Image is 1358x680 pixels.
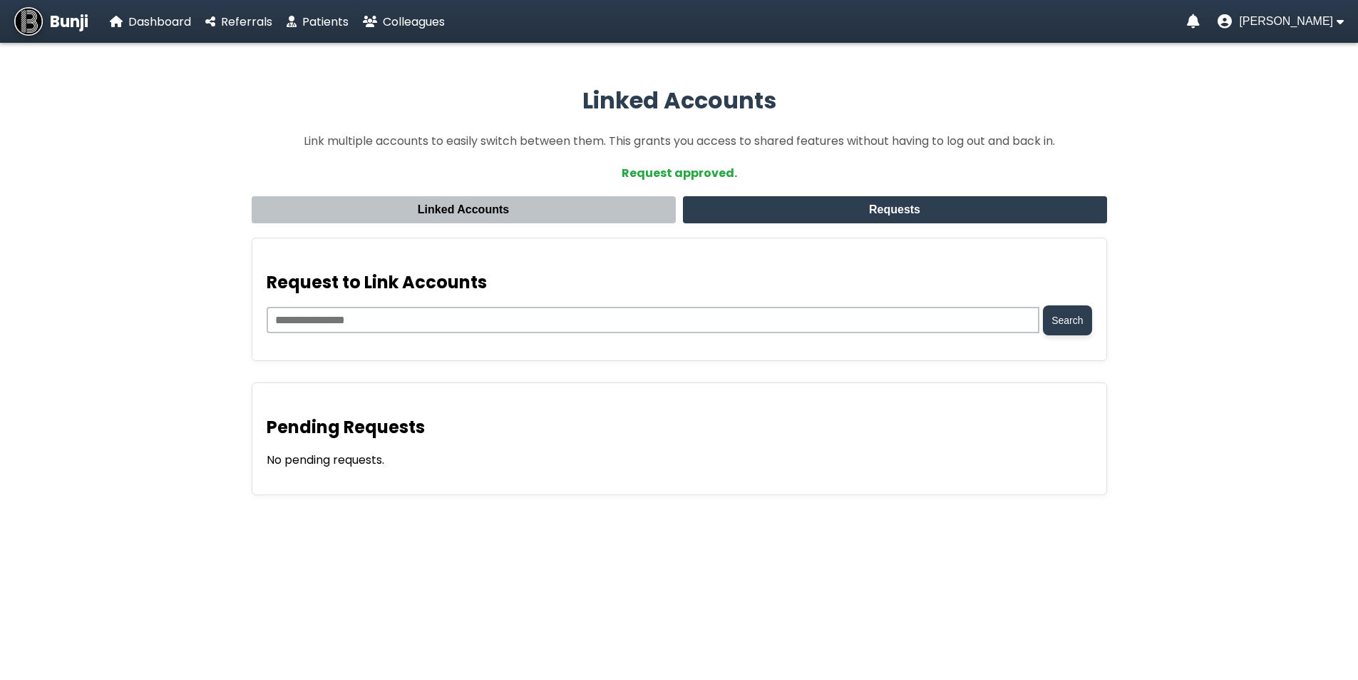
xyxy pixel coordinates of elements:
button: Search [1043,305,1091,335]
span: [PERSON_NAME] [1239,15,1333,28]
a: Patients [287,13,349,31]
button: User menu [1218,14,1344,29]
span: Bunji [50,10,88,34]
div: Request approved. [252,164,1107,182]
span: Patients [302,14,349,30]
a: Bunji [14,7,88,36]
span: Dashboard [128,14,191,30]
span: Colleagues [383,14,445,30]
p: No pending requests. [267,451,1092,469]
a: Colleagues [363,13,445,31]
h2: Linked Accounts [252,83,1107,118]
img: Bunji Dental Referral Management [14,7,43,36]
h3: Request to Link Accounts [267,270,1092,295]
a: Dashboard [110,13,191,31]
a: Referrals [205,13,272,31]
p: Link multiple accounts to easily switch between them. This grants you access to shared features w... [252,132,1107,150]
span: Referrals [221,14,272,30]
button: Linked Accounts [252,196,676,223]
button: Requests [683,196,1107,223]
a: Notifications [1187,14,1200,29]
h3: Pending Requests [267,415,1092,440]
